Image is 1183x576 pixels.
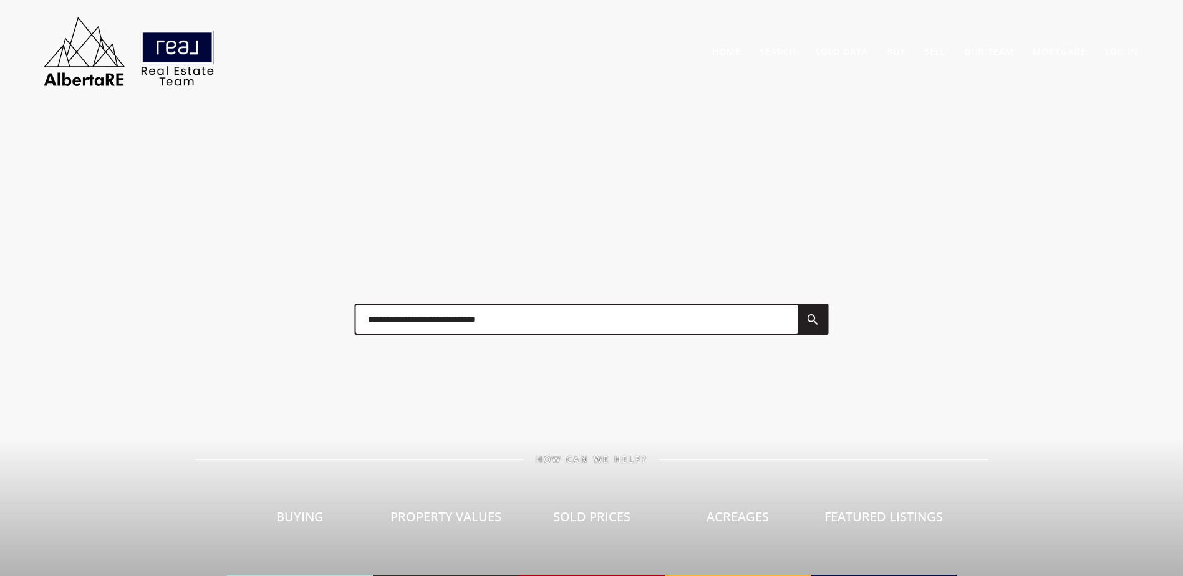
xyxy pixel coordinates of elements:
a: Sold Data [815,46,868,57]
a: Sold Prices [519,464,665,576]
a: Buy [887,46,905,57]
a: Acreages [665,464,811,576]
a: Featured Listings [811,464,957,576]
a: Our Team [964,46,1014,57]
span: Featured Listings [824,508,943,525]
a: Buying [227,464,373,576]
a: Home [712,46,741,57]
span: Property Values [390,508,501,525]
a: Property Values [373,464,519,576]
span: Buying [276,508,324,525]
span: Acreages [707,508,769,525]
img: AlbertaRE Real Estate Team | Real Broker [36,12,223,90]
a: Sell [924,46,945,57]
span: Sold Prices [553,508,630,525]
a: Mortgage [1033,46,1086,57]
a: Log In [1105,46,1138,57]
a: Search [760,46,796,57]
